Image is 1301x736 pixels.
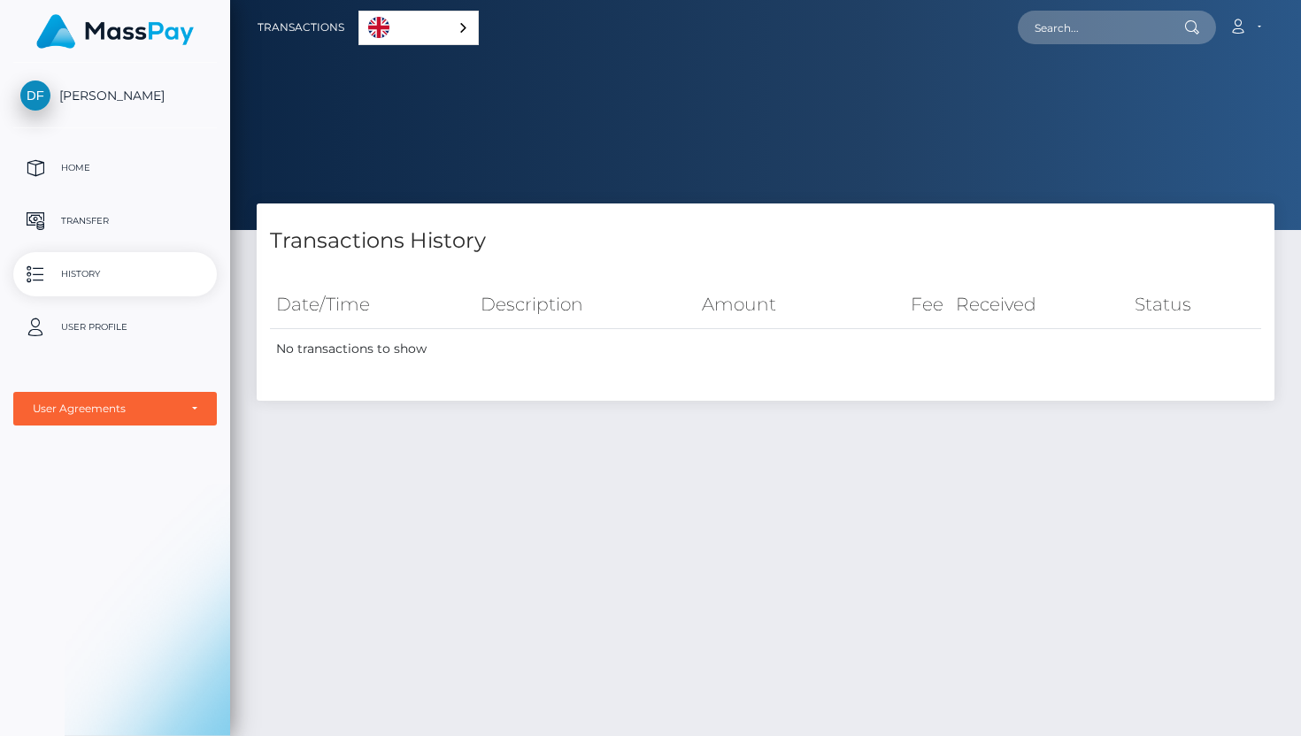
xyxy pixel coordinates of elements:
img: MassPay [36,14,194,49]
a: History [13,252,217,296]
a: English [359,11,478,44]
th: Fee [863,280,950,329]
button: User Agreements [13,392,217,425]
th: Amount [696,280,863,329]
p: History [20,261,210,287]
p: Home [20,155,210,181]
span: [PERSON_NAME] [13,88,217,103]
div: Language [358,11,479,45]
a: User Profile [13,305,217,349]
p: User Profile [20,314,210,341]
td: No transactions to show [270,329,1261,370]
th: Description [474,280,696,329]
aside: Language selected: English [358,11,479,45]
h4: Transactions History [270,226,1261,257]
th: Status [1128,280,1261,329]
div: User Agreements [33,402,178,416]
a: Transactions [258,9,344,46]
input: Search... [1018,11,1184,44]
a: Transfer [13,199,217,243]
th: Date/Time [270,280,474,329]
p: Transfer [20,208,210,234]
a: Home [13,146,217,190]
th: Received [950,280,1128,329]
